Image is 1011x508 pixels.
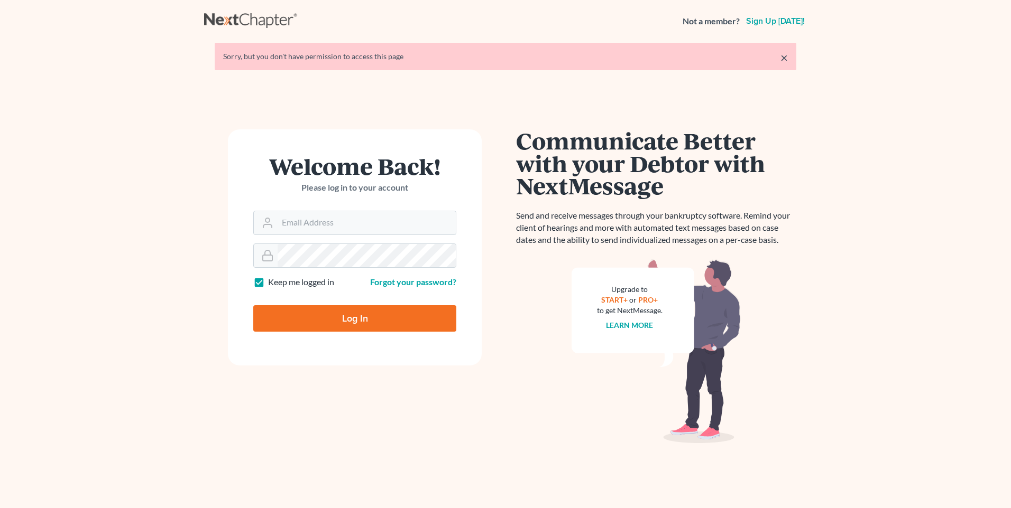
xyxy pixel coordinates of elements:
[630,295,637,304] span: or
[278,211,456,234] input: Email Address
[253,155,456,177] h1: Welcome Back!
[370,277,456,287] a: Forgot your password?
[606,321,654,330] a: Learn more
[253,305,456,332] input: Log In
[223,51,788,62] div: Sorry, but you don't have permission to access this page
[602,295,628,304] a: START+
[572,259,741,444] img: nextmessage_bg-59042aed3d76b12b5cd301f8e5b87938c9018125f34e5fa2b7a6b67550977c72.svg
[597,305,663,316] div: to get NextMessage.
[597,284,663,295] div: Upgrade to
[516,129,796,197] h1: Communicate Better with your Debtor with NextMessage
[253,182,456,194] p: Please log in to your account
[268,276,334,288] label: Keep me logged in
[683,15,740,27] strong: Not a member?
[516,210,796,246] p: Send and receive messages through your bankruptcy software. Remind your client of hearings and mo...
[780,51,788,64] a: ×
[744,17,807,25] a: Sign up [DATE]!
[639,295,658,304] a: PRO+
